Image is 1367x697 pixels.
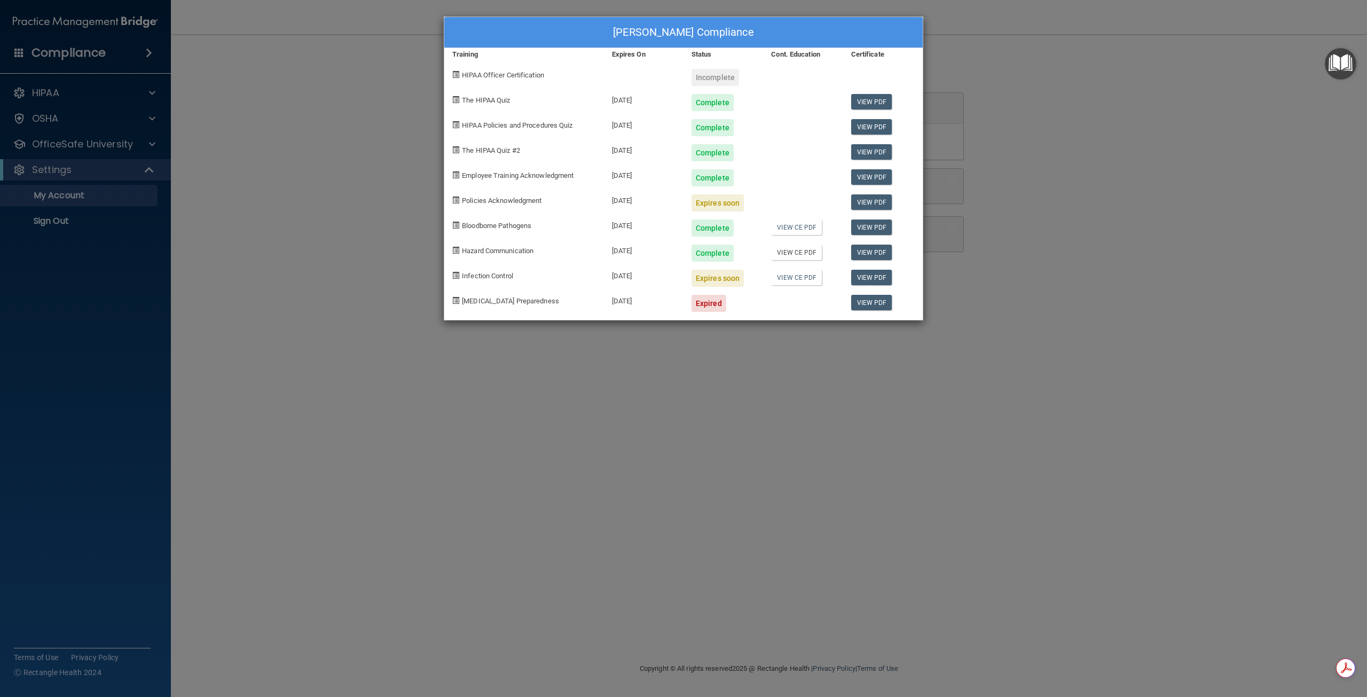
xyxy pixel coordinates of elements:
div: Certificate [843,48,923,61]
div: Complete [692,119,734,136]
a: View PDF [851,295,892,310]
div: Expires On [604,48,683,61]
div: Incomplete [692,69,739,86]
div: Complete [692,220,734,237]
a: View PDF [851,94,892,109]
div: [DATE] [604,262,683,287]
div: Complete [692,94,734,111]
a: View PDF [851,220,892,235]
span: Employee Training Acknowledgment [462,171,573,179]
a: View CE PDF [771,220,822,235]
a: View PDF [851,169,892,185]
div: Complete [692,245,734,262]
a: View PDF [851,245,892,260]
div: [DATE] [604,237,683,262]
div: Training [444,48,604,61]
div: Expires soon [692,270,744,287]
span: Infection Control [462,272,513,280]
span: HIPAA Officer Certification [462,71,544,79]
div: [DATE] [604,186,683,212]
span: Hazard Communication [462,247,533,255]
span: HIPAA Policies and Procedures Quiz [462,121,572,129]
a: View PDF [851,119,892,135]
button: Open Resource Center [1325,48,1356,80]
div: [DATE] [604,161,683,186]
span: The HIPAA Quiz [462,96,510,104]
div: Expires soon [692,194,744,212]
div: Expired [692,295,726,312]
span: [MEDICAL_DATA] Preparedness [462,297,559,305]
div: Complete [692,144,734,161]
span: The HIPAA Quiz #2 [462,146,520,154]
a: View PDF [851,194,892,210]
div: [DATE] [604,86,683,111]
div: [PERSON_NAME] Compliance [444,17,923,48]
div: [DATE] [604,212,683,237]
span: Policies Acknowledgment [462,197,541,205]
div: [DATE] [604,111,683,136]
div: Cont. Education [763,48,843,61]
a: View PDF [851,270,892,285]
span: Bloodborne Pathogens [462,222,531,230]
div: Complete [692,169,734,186]
div: [DATE] [604,136,683,161]
div: [DATE] [604,287,683,312]
a: View CE PDF [771,245,822,260]
a: View CE PDF [771,270,822,285]
a: View PDF [851,144,892,160]
div: Status [683,48,763,61]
